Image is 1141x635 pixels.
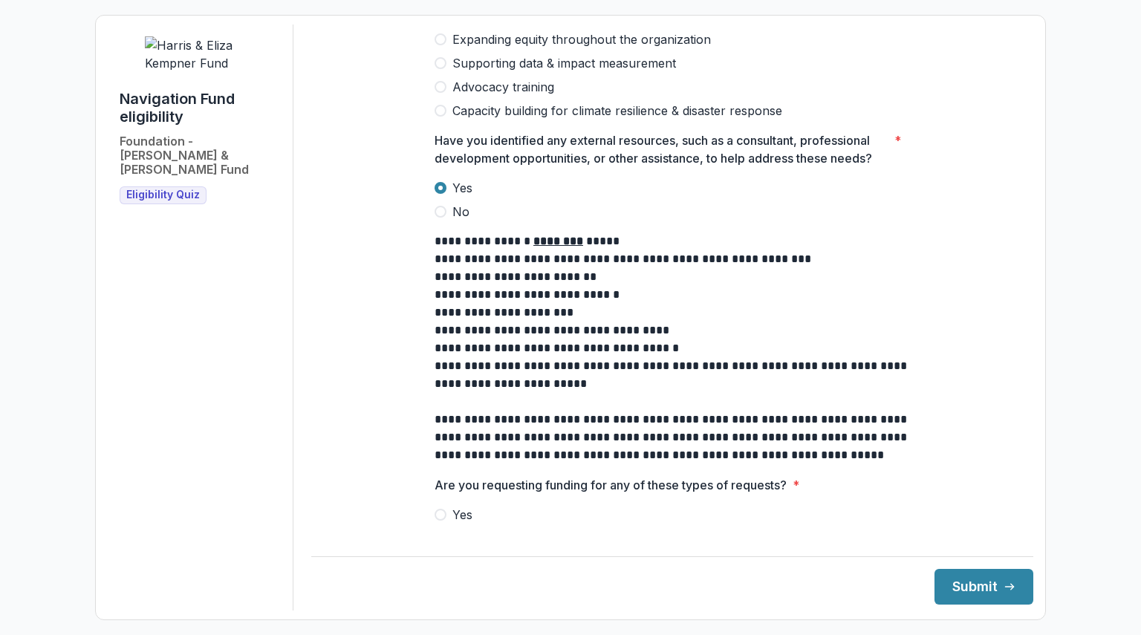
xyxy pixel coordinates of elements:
button: Submit [934,569,1033,605]
h2: Foundation - [PERSON_NAME] & [PERSON_NAME] Fund [120,134,281,178]
span: Capacity building for climate resilience & disaster response [452,102,782,120]
span: Expanding equity throughout the organization [452,30,711,48]
span: Eligibility Quiz [126,189,200,201]
p: Have you identified any external resources, such as a consultant, professional development opport... [435,131,888,167]
span: Advocacy training [452,78,554,96]
h1: Navigation Fund eligibility [120,90,281,126]
span: Supporting data & impact measurement [452,54,676,72]
span: Yes [452,179,472,197]
p: Are you requesting funding for any of these types of requests? [435,476,787,494]
span: Yes [452,506,472,524]
span: No [452,203,469,221]
img: Harris & Eliza Kempner Fund [145,36,256,72]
